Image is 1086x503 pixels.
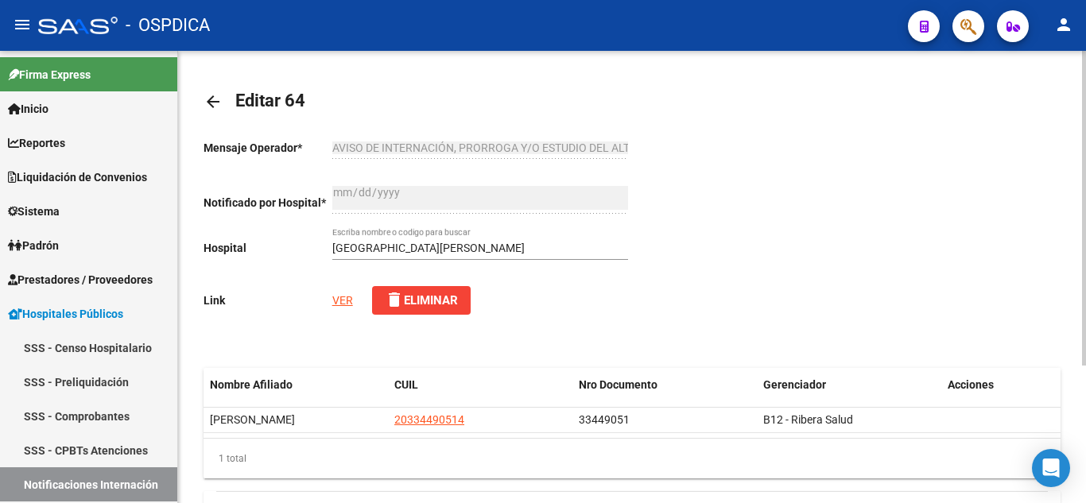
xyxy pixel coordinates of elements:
[385,293,458,308] span: Eliminar
[388,368,572,402] datatable-header-cell: CUIL
[8,237,59,254] span: Padrón
[210,378,293,391] span: Nombre Afiliado
[948,378,994,391] span: Acciones
[1054,15,1073,34] mat-icon: person
[579,378,657,391] span: Nro Documento
[941,368,1061,402] datatable-header-cell: Acciones
[126,8,210,43] span: - OSPDICA
[210,413,295,426] span: ROMERO FERNANDO ALBERTO
[204,292,332,309] p: Link
[204,368,388,402] datatable-header-cell: Nombre Afiliado
[8,305,123,323] span: Hospitales Públicos
[757,368,941,402] datatable-header-cell: Gerenciador
[372,286,471,315] button: Eliminar
[579,413,630,426] span: 33449051
[204,239,332,257] p: Hospital
[204,439,1061,478] div: 1 total
[204,194,332,211] p: Notificado por Hospital
[235,91,305,110] span: Editar 64
[13,15,32,34] mat-icon: menu
[8,168,147,186] span: Liquidación de Convenios
[332,294,353,307] a: VER
[8,66,91,83] span: Firma Express
[763,413,853,426] span: B12 - Ribera Salud
[8,100,48,118] span: Inicio
[8,271,153,288] span: Prestadores / Proveedores
[394,413,464,426] span: 20334490514
[8,203,60,220] span: Sistema
[763,378,826,391] span: Gerenciador
[8,134,65,152] span: Reportes
[1032,449,1070,487] div: Open Intercom Messenger
[394,378,418,391] span: CUIL
[204,92,223,111] mat-icon: arrow_back
[572,368,757,402] datatable-header-cell: Nro Documento
[204,139,332,157] p: Mensaje Operador
[385,290,404,309] mat-icon: delete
